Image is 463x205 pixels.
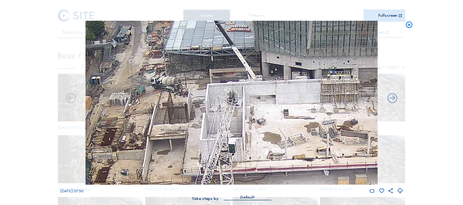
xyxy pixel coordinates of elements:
span: [DATE] 07:50 [60,189,83,193]
i: Forward [65,93,77,105]
img: Image [86,21,377,185]
i: Back [386,93,398,105]
div: Fullscreen [378,13,397,18]
div: Default [240,194,255,201]
div: Take steps by: [192,197,219,201]
div: Default [224,194,271,200]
